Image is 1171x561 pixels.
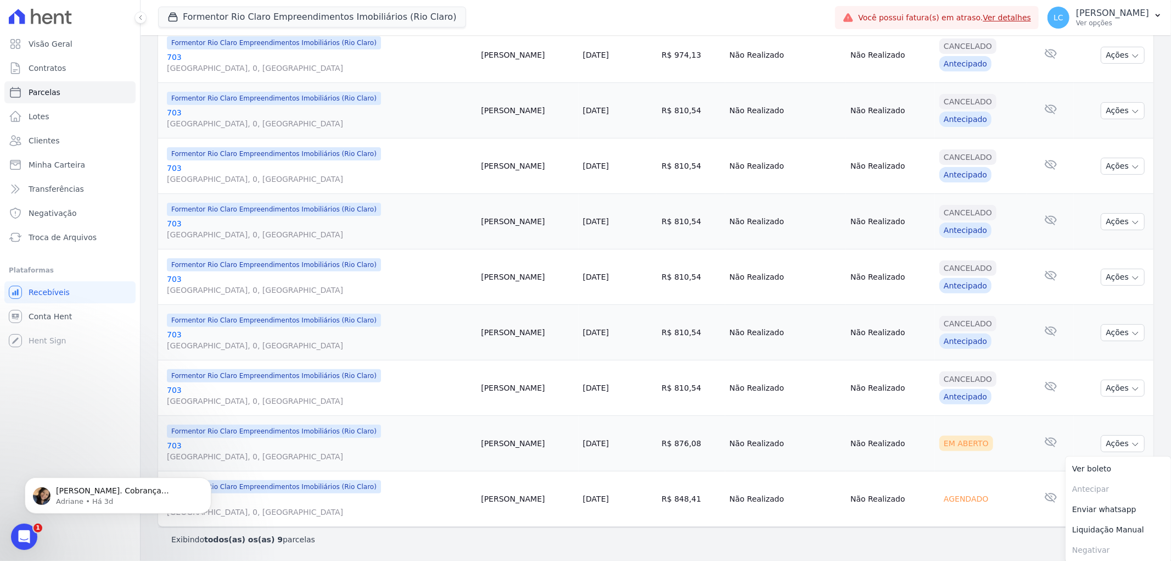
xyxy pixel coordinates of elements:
[167,274,472,296] a: 703[GEOGRAPHIC_DATA], 0, [GEOGRAPHIC_DATA]
[939,260,996,276] div: Cancelado
[939,94,996,109] div: Cancelado
[4,202,136,224] a: Negativação
[29,87,60,98] span: Parcelas
[29,287,70,298] span: Recebíveis
[167,36,381,49] span: Formentor Rio Claro Empreendimentos Imobiliários (Rio Claro)
[583,217,609,226] a: [DATE]
[939,436,993,451] div: Em Aberto
[204,535,283,544] b: todos(as) os(as) 9
[939,491,993,507] div: Agendado
[167,52,472,74] a: 703[GEOGRAPHIC_DATA], 0, [GEOGRAPHIC_DATA]
[29,38,72,49] span: Visão Geral
[167,329,472,351] a: 703[GEOGRAPHIC_DATA], 0, [GEOGRAPHIC_DATA]
[858,12,1031,24] span: Você possui fatura(s) em atraso.
[167,163,472,185] a: 703[GEOGRAPHIC_DATA], 0, [GEOGRAPHIC_DATA]
[167,440,472,462] a: 703[GEOGRAPHIC_DATA], 0, [GEOGRAPHIC_DATA]
[29,111,49,122] span: Lotes
[167,480,381,493] span: Formentor Rio Claro Empreendimentos Imobiliários (Rio Claro)
[983,13,1032,22] a: Ver detalhes
[657,471,725,527] td: R$ 848,41
[725,416,846,471] td: Não Realizado
[167,218,472,240] a: 703[GEOGRAPHIC_DATA], 0, [GEOGRAPHIC_DATA]
[4,81,136,103] a: Parcelas
[4,33,136,55] a: Visão Geral
[939,371,996,387] div: Cancelado
[167,229,472,240] span: [GEOGRAPHIC_DATA], 0, [GEOGRAPHIC_DATA]
[167,92,381,105] span: Formentor Rio Claro Empreendimentos Imobiliários (Rio Claro)
[1066,520,1171,540] a: Liquidação Manual
[29,184,84,195] span: Transferências
[846,138,935,194] td: Não Realizado
[939,278,991,293] div: Antecipado
[8,454,228,531] iframe: Intercom notifications mensagem
[657,249,725,305] td: R$ 810,54
[939,316,996,331] div: Cancelado
[9,264,131,277] div: Plataformas
[657,138,725,194] td: R$ 810,54
[657,83,725,138] td: R$ 810,54
[1039,2,1171,33] button: LC [PERSON_NAME] Ver opções
[583,384,609,392] a: [DATE]
[29,232,97,243] span: Troca de Arquivos
[1101,324,1145,341] button: Ações
[167,496,472,518] a: 703[GEOGRAPHIC_DATA], 0, [GEOGRAPHIC_DATA]
[477,83,578,138] td: [PERSON_NAME]
[33,524,42,532] span: 1
[657,305,725,360] td: R$ 810,54
[657,360,725,416] td: R$ 810,54
[846,27,935,83] td: Não Realizado
[29,311,72,322] span: Conta Hent
[167,107,472,129] a: 703[GEOGRAPHIC_DATA], 0, [GEOGRAPHIC_DATA]
[846,305,935,360] td: Não Realizado
[1076,19,1149,27] p: Ver opções
[4,130,136,152] a: Clientes
[725,27,846,83] td: Não Realizado
[939,389,991,404] div: Antecipado
[725,305,846,360] td: Não Realizado
[583,495,609,503] a: [DATE]
[171,534,315,545] p: Exibindo parcelas
[1101,47,1145,64] button: Ações
[167,340,472,351] span: [GEOGRAPHIC_DATA], 0, [GEOGRAPHIC_DATA]
[939,334,991,349] div: Antecipado
[1101,213,1145,230] button: Ações
[583,273,609,281] a: [DATE]
[583,439,609,448] a: [DATE]
[29,135,59,146] span: Clientes
[4,281,136,303] a: Recebíveis
[725,83,846,138] td: Não Realizado
[1066,459,1171,479] a: Ver boleto
[29,63,66,74] span: Contratos
[939,149,996,165] div: Cancelado
[725,471,846,527] td: Não Realizado
[167,425,381,438] span: Formentor Rio Claro Empreendimentos Imobiliários (Rio Claro)
[477,416,578,471] td: [PERSON_NAME]
[1054,14,1063,21] span: LC
[167,396,472,407] span: [GEOGRAPHIC_DATA], 0, [GEOGRAPHIC_DATA]
[939,112,991,127] div: Antecipado
[846,249,935,305] td: Não Realizado
[477,471,578,527] td: [PERSON_NAME]
[939,205,996,220] div: Cancelado
[167,507,472,518] span: [GEOGRAPHIC_DATA], 0, [GEOGRAPHIC_DATA]
[477,360,578,416] td: [PERSON_NAME]
[657,27,725,83] td: R$ 974,13
[4,178,136,200] a: Transferências
[939,223,991,238] div: Antecipado
[1066,479,1171,499] span: Antecipar
[167,451,472,462] span: [GEOGRAPHIC_DATA], 0, [GEOGRAPHIC_DATA]
[846,83,935,138] td: Não Realizado
[477,27,578,83] td: [PERSON_NAME]
[167,118,472,129] span: [GEOGRAPHIC_DATA], 0, [GEOGRAPHIC_DATA]
[939,38,996,54] div: Cancelado
[477,305,578,360] td: [PERSON_NAME]
[846,360,935,416] td: Não Realizado
[846,471,935,527] td: Não Realizado
[583,106,609,115] a: [DATE]
[167,258,381,271] span: Formentor Rio Claro Empreendimentos Imobiliários (Rio Claro)
[167,63,472,74] span: [GEOGRAPHIC_DATA], 0, [GEOGRAPHIC_DATA]
[477,138,578,194] td: [PERSON_NAME]
[1101,380,1145,397] button: Ações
